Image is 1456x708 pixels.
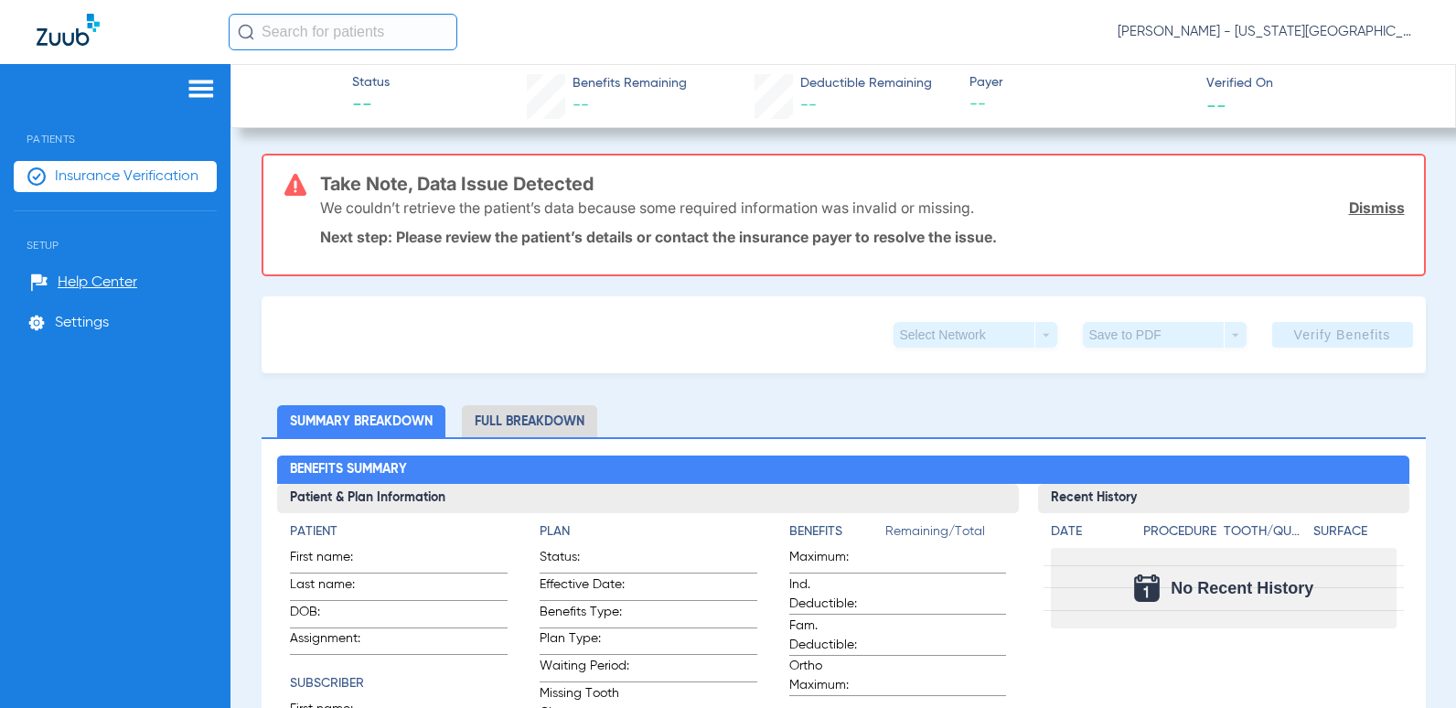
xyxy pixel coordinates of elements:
[540,603,629,628] span: Benefits Type:
[352,93,390,119] span: --
[1051,522,1128,548] app-breakdown-title: Date
[14,211,217,252] span: Setup
[58,274,137,292] span: Help Center
[37,14,100,46] img: Zuub Logo
[540,657,629,681] span: Waiting Period:
[290,603,380,628] span: DOB:
[320,228,1405,246] p: Next step: Please review the patient’s details or contact the insurance payer to resolve the issue.
[352,73,390,92] span: Status
[320,198,974,217] p: We couldn’t retrieve the patient’s data because some required information was invalid or missing.
[1143,522,1217,548] app-breakdown-title: Procedure
[462,405,597,437] li: Full Breakdown
[789,657,879,695] span: Ortho Maximum:
[1224,522,1307,542] h4: Tooth/Quad
[55,167,198,186] span: Insurance Verification
[969,93,1190,116] span: --
[789,617,879,655] span: Fam. Deductible:
[540,575,629,600] span: Effective Date:
[277,456,1409,485] h2: Benefits Summary
[290,522,508,542] h4: Patient
[229,14,457,50] input: Search for patients
[1143,522,1217,542] h4: Procedure
[540,522,757,542] h4: Plan
[14,105,217,145] span: Patients
[1134,574,1160,602] img: Calendar
[800,97,817,113] span: --
[1349,198,1405,217] a: Dismiss
[969,73,1190,92] span: Payer
[573,74,687,93] span: Benefits Remaining
[1206,95,1226,114] span: --
[1038,484,1409,513] h3: Recent History
[789,522,885,542] h4: Benefits
[187,78,216,100] img: hamburger-icon
[789,548,879,573] span: Maximum:
[238,24,254,40] img: Search Icon
[800,74,932,93] span: Deductible Remaining
[1313,522,1397,548] app-breakdown-title: Surface
[1171,579,1313,597] span: No Recent History
[1051,522,1128,542] h4: Date
[789,575,879,614] span: Ind. Deductible:
[540,629,629,654] span: Plan Type:
[1118,23,1419,41] span: [PERSON_NAME] - [US_STATE][GEOGRAPHIC_DATA] Dental - [GEOGRAPHIC_DATA]
[789,522,885,548] app-breakdown-title: Benefits
[1206,74,1427,93] span: Verified On
[277,405,445,437] li: Summary Breakdown
[284,174,306,196] img: error-icon
[277,484,1019,513] h3: Patient & Plan Information
[290,629,380,654] span: Assignment:
[290,548,380,573] span: First name:
[573,97,589,113] span: --
[1313,522,1397,542] h4: Surface
[320,175,1405,193] h3: Take Note, Data Issue Detected
[1224,522,1307,548] app-breakdown-title: Tooth/Quad
[885,522,1007,548] span: Remaining/Total
[290,575,380,600] span: Last name:
[30,274,137,292] a: Help Center
[290,674,508,693] h4: Subscriber
[540,548,629,573] span: Status:
[55,314,109,332] span: Settings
